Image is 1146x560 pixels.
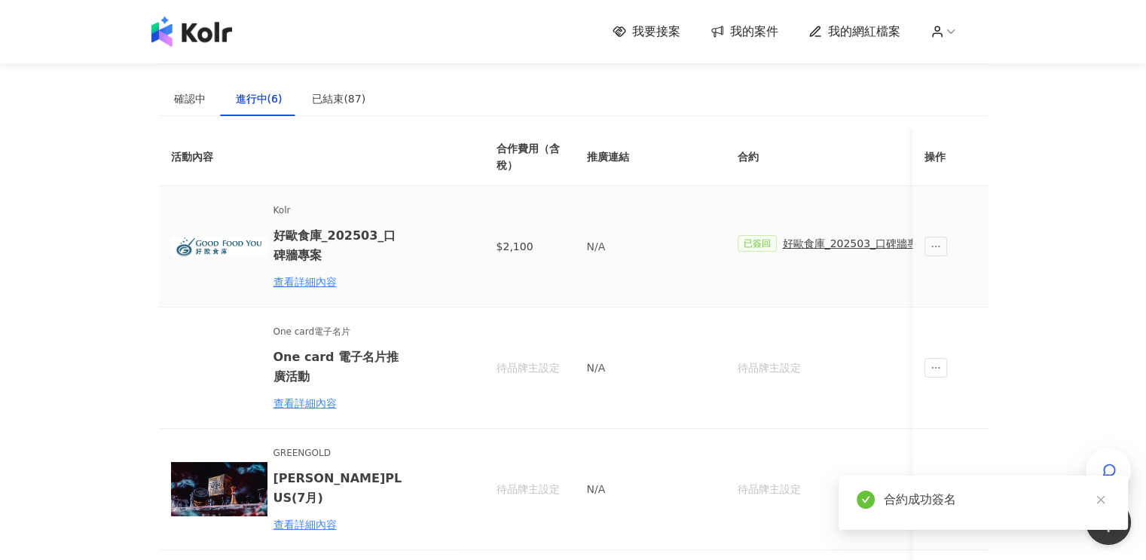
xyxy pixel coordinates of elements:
p: N/A [587,238,714,255]
img: logo [151,17,232,47]
p: N/A [587,360,714,376]
span: 我的網紅檔案 [828,23,900,40]
div: 待品牌主設定 [497,360,563,376]
img: 法國空運生蠔、樂奇雅松露醬 [171,198,267,295]
th: 合作費用（含稅） [484,128,575,186]
div: 進行中(6) [236,90,283,107]
a: 我的網紅檔案 [808,23,900,40]
th: 操作 [912,128,988,186]
th: 活動內容 [159,128,460,186]
div: 合約成功簽名 [884,491,1110,509]
td: $2,100 [484,186,575,308]
div: 待品牌主設定 [738,481,928,497]
div: 查看詳細內容 [274,274,405,290]
span: close [1096,494,1106,505]
div: 好歐食庫_202503_口碑牆專案 [783,235,928,252]
h6: One card 電子名片推廣活動 [274,347,405,385]
a: 我要接案 [613,23,680,40]
span: One card電子名片 [274,325,405,339]
div: 查看詳細內容 [274,516,405,533]
span: ellipsis [924,237,947,256]
h6: [PERSON_NAME]PLUS(7月) [274,469,405,506]
span: ellipsis [924,358,947,378]
span: 已簽回 [738,235,777,252]
a: 我的案件 [711,23,778,40]
th: 合約 [726,128,940,186]
div: 待品牌主設定 [497,481,563,497]
div: 待品牌主設定 [738,360,928,376]
span: GREENGOLD [274,446,405,461]
span: 我要接案 [632,23,680,40]
div: 已結束(87) [312,90,365,107]
img: 薑黃PLUS [171,441,267,537]
img: one card電子名片 [171,320,267,416]
div: 查看詳細內容 [274,395,405,412]
div: 確認中 [174,90,206,107]
p: N/A [587,481,714,497]
span: Kolr [274,203,405,218]
th: 推廣連結 [575,128,726,186]
span: check-circle [857,491,875,509]
span: 我的案件 [730,23,778,40]
h6: 好歐食庫_202503_口碑牆專案 [274,226,405,264]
